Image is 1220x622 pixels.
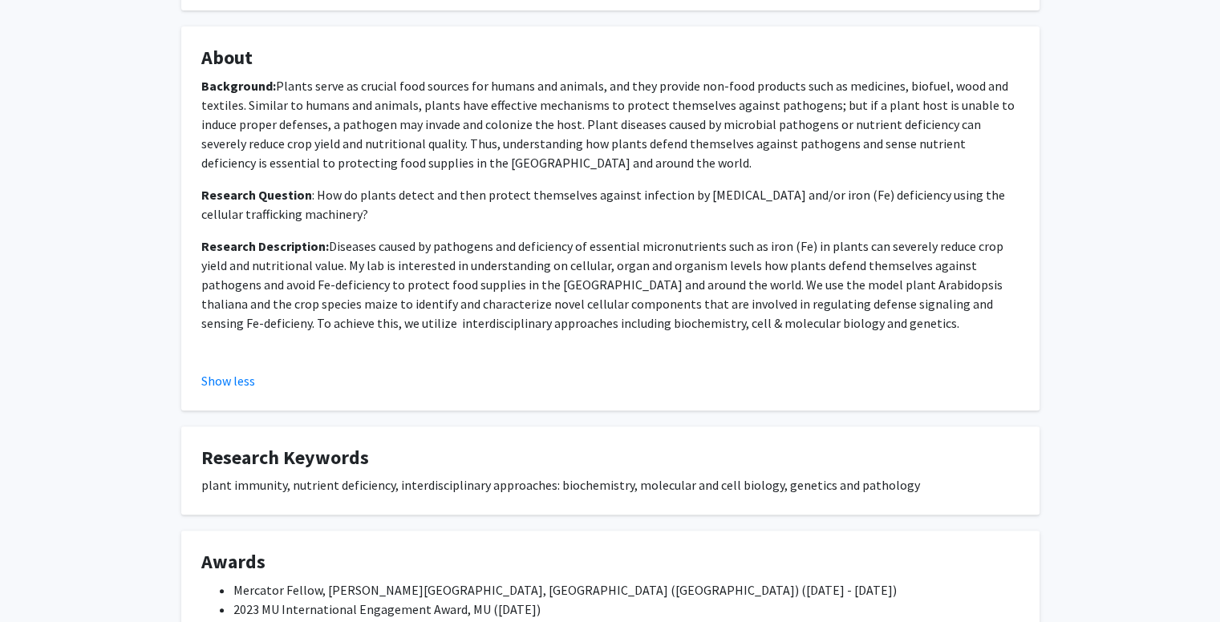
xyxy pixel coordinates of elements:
[201,551,1019,574] h4: Awards
[201,475,1019,495] div: plant immunity, nutrient deficiency, interdisciplinary approaches: biochemistry, molecular and ce...
[201,185,1019,224] p: : How do plants detect and then protect themselves against infection by [MEDICAL_DATA] and/or iro...
[201,238,329,254] strong: Research Description:
[12,550,68,610] iframe: Chat
[201,187,312,203] strong: Research Question
[201,446,1019,470] h4: Research Keywords
[201,236,1019,333] p: Diseases caused by pathogens and deficiency of essential micronutrients such as iron (Fe) in plan...
[233,580,1019,600] li: Mercator Fellow, [PERSON_NAME][GEOGRAPHIC_DATA], [GEOGRAPHIC_DATA] ([GEOGRAPHIC_DATA]) ([DATE] - ...
[201,46,1019,70] h4: About
[201,76,1019,172] p: Plants serve as crucial food sources for humans and animals, and they provide non-food products s...
[201,371,255,390] button: Show less
[201,78,276,94] strong: Background:
[233,600,1019,619] li: 2023 MU International Engagement Award, MU ([DATE])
